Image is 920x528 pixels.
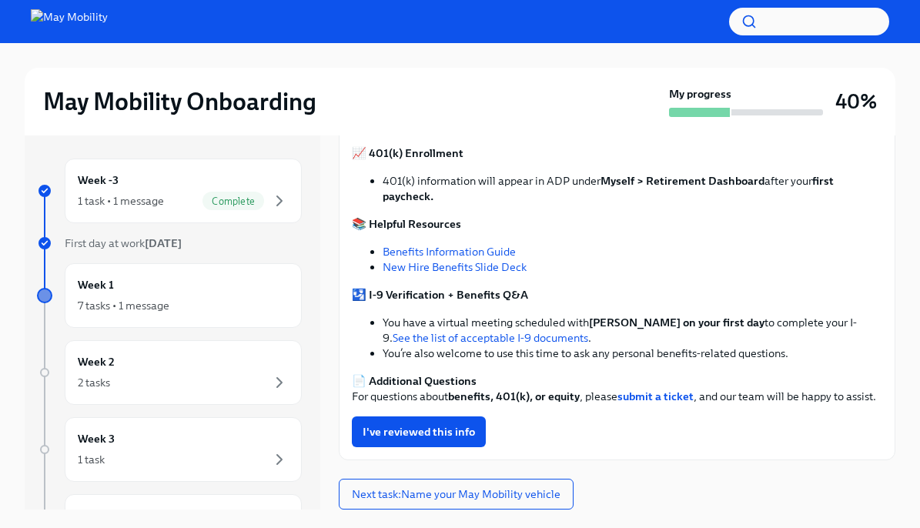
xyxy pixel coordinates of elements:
span: First day at work [65,236,182,250]
p: For questions about , please , and our team will be happy to assist. [352,373,882,404]
li: You’re also welcome to use this time to ask any personal benefits-related questions. [383,346,882,361]
span: Next task : Name your May Mobility vehicle [352,486,560,502]
strong: 📈 401(k) Enrollment [352,146,463,160]
span: I've reviewed this info [363,424,475,439]
a: submit a ticket [617,389,694,403]
button: Next task:Name your May Mobility vehicle [339,479,574,510]
img: May Mobility [31,9,108,34]
a: Week 22 tasks [37,340,302,405]
h3: 40% [835,88,877,115]
button: I've reviewed this info [352,416,486,447]
strong: [DATE] [145,236,182,250]
div: 1 task • 1 message [78,193,164,209]
div: 1 task [78,452,105,467]
a: Benefits Information Guide [383,245,516,259]
a: Week 31 task [37,417,302,482]
strong: benefits, 401(k), or equity [448,389,580,403]
div: 2 tasks [78,375,110,390]
h6: Week 1 [78,276,114,293]
strong: Myself > Retirement Dashboard [601,174,764,188]
li: 401(k) information will appear in ADP under after your [383,173,882,204]
a: New Hire Benefits Slide Deck [383,260,527,274]
h6: Week -3 [78,172,119,189]
h2: May Mobility Onboarding [43,86,316,117]
a: Week 17 tasks • 1 message [37,263,302,328]
a: Week -31 task • 1 messageComplete [37,159,302,223]
strong: My progress [669,86,731,102]
h6: Week 3 [78,430,115,447]
a: First day at work[DATE] [37,236,302,251]
strong: 🛂 I-9 Verification + Benefits Q&A [352,288,528,302]
span: Complete [202,195,264,207]
div: 7 tasks • 1 message [78,298,169,313]
h6: Week 2 [78,353,115,370]
a: See the list of acceptable I-9 documents [393,331,588,345]
li: You have a virtual meeting scheduled with to complete your I-9. . [383,315,882,346]
strong: [PERSON_NAME] on your first day [589,316,764,329]
strong: 📄 Additional Questions [352,374,477,388]
h6: Week 4 [78,507,115,524]
strong: 📚 Helpful Resources [352,217,461,231]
